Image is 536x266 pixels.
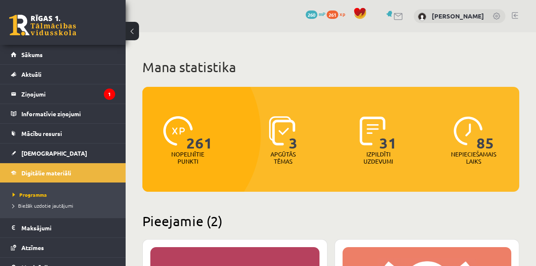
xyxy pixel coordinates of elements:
a: Digitālie materiāli [11,163,115,183]
legend: Ziņojumi [21,84,115,104]
legend: Informatīvie ziņojumi [21,104,115,123]
legend: Maksājumi [21,218,115,237]
a: Informatīvie ziņojumi [11,104,115,123]
span: 261 [186,116,213,151]
span: Atzīmes [21,244,44,251]
a: 260 mP [306,10,325,17]
span: 260 [306,10,317,19]
a: Biežāk uzdotie jautājumi [13,202,117,209]
span: 261 [327,10,338,19]
a: [PERSON_NAME] [432,12,484,20]
a: Rīgas 1. Tālmācības vidusskola [9,15,76,36]
img: icon-completed-tasks-ad58ae20a441b2904462921112bc710f1caf180af7a3daa7317a5a94f2d26646.svg [360,116,386,146]
a: [DEMOGRAPHIC_DATA] [11,143,115,163]
img: Megija Kozlovska [418,13,426,21]
p: Nepieciešamais laiks [451,151,496,165]
span: 85 [477,116,494,151]
img: icon-clock-7be60019b62300814b6bd22b8e044499b485619524d84068768e800edab66f18.svg [454,116,483,146]
span: Mācību resursi [21,130,62,137]
span: Biežāk uzdotie jautājumi [13,202,73,209]
img: icon-xp-0682a9bc20223a9ccc6f5883a126b849a74cddfe5390d2b41b4391c66f2066e7.svg [163,116,193,146]
a: Sākums [11,45,115,64]
span: 3 [289,116,298,151]
h2: Pieejamie (2) [142,213,519,229]
a: Maksājumi [11,218,115,237]
a: Ziņojumi1 [11,84,115,104]
span: mP [319,10,325,17]
h1: Mana statistika [142,59,519,76]
span: Programma [13,191,47,198]
p: Izpildīti uzdevumi [362,151,395,165]
span: [DEMOGRAPHIC_DATA] [21,149,87,157]
span: 31 [379,116,397,151]
a: Atzīmes [11,238,115,257]
span: Sākums [21,51,43,58]
p: Apgūtās tēmas [267,151,299,165]
a: Programma [13,191,117,198]
i: 1 [104,89,115,100]
p: Nopelnītie punkti [171,151,204,165]
span: Digitālie materiāli [21,169,71,177]
img: icon-learned-topics-4a711ccc23c960034f471b6e78daf4a3bad4a20eaf4de84257b87e66633f6470.svg [269,116,295,146]
a: Aktuāli [11,65,115,84]
a: Mācību resursi [11,124,115,143]
a: 261 xp [327,10,349,17]
span: Aktuāli [21,70,41,78]
span: xp [340,10,345,17]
